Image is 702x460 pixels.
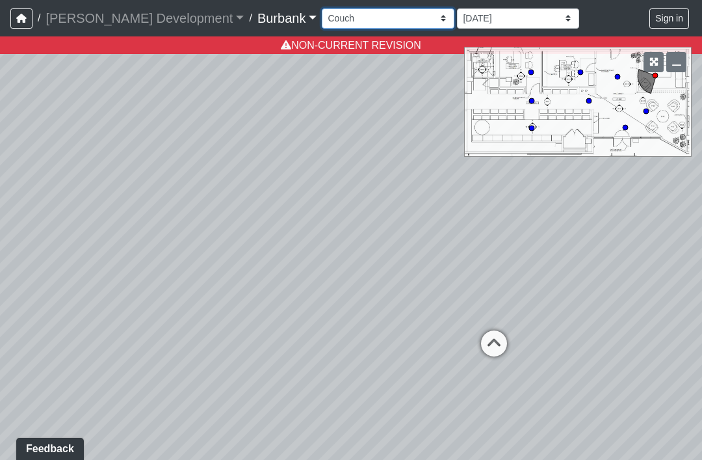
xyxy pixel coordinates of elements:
[281,40,421,51] a: NON-CURRENT REVISION
[10,434,90,460] iframe: Ybug feedback widget
[244,5,257,31] span: /
[257,5,317,31] a: Burbank
[649,8,689,29] button: Sign in
[32,5,45,31] span: /
[45,5,244,31] a: [PERSON_NAME] Development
